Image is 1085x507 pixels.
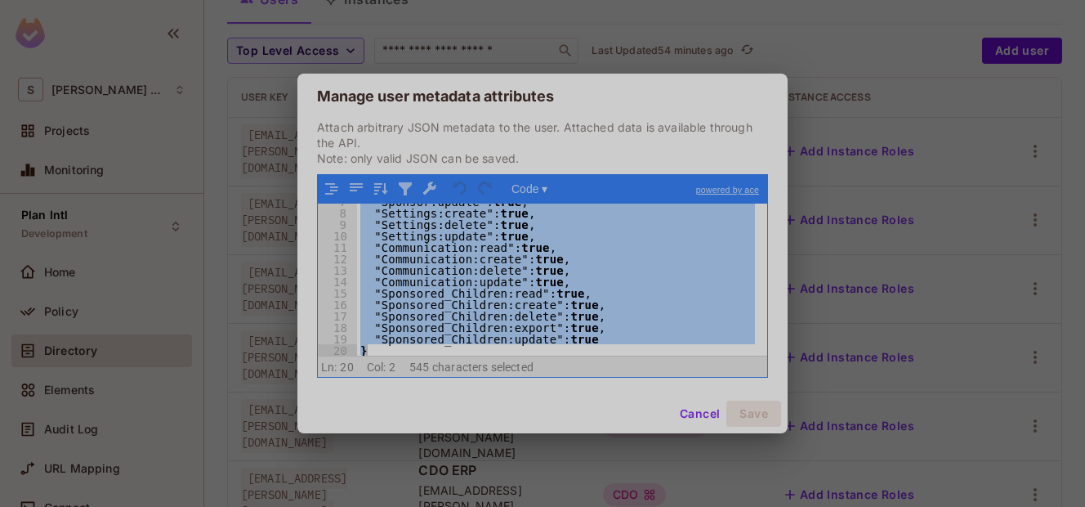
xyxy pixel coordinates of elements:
button: Filter, sort, or transform contents [395,178,416,200]
span: 545 [409,361,429,374]
button: Sort contents [370,178,391,200]
span: Col: [367,361,386,374]
div: 8 [318,207,357,218]
button: Cancel [673,401,726,427]
div: 14 [318,276,357,287]
div: 16 [318,298,357,310]
p: Attach arbitrary JSON metadata to the user. Attached data is available through the API. Note: onl... [317,119,768,166]
button: Code ▾ [506,178,553,200]
div: 20 [318,344,357,356]
div: 9 [318,218,357,230]
button: Save [726,401,781,427]
h2: Manage user metadata attributes [297,74,788,119]
div: 18 [318,321,357,333]
div: 11 [318,241,357,253]
span: Ln: [321,361,337,374]
div: 13 [318,264,357,276]
button: Repair JSON: fix quotes and escape characters, remove comments and JSONP notation, turn JavaScrip... [419,178,440,200]
button: Undo last action (Ctrl+Z) [450,178,471,200]
button: Format JSON data, with proper indentation and line feeds (Ctrl+I) [321,178,342,200]
span: 20 [340,361,353,374]
div: 19 [318,333,357,344]
button: Compact JSON data, remove all whitespaces (Ctrl+Shift+I) [346,178,367,200]
a: powered by ace [688,175,767,204]
div: 15 [318,287,357,298]
span: characters selected [432,361,534,374]
button: Redo (Ctrl+Shift+Z) [475,178,496,200]
div: 12 [318,253,357,264]
div: 10 [318,230,357,241]
span: 2 [389,361,395,374]
div: 17 [318,310,357,321]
